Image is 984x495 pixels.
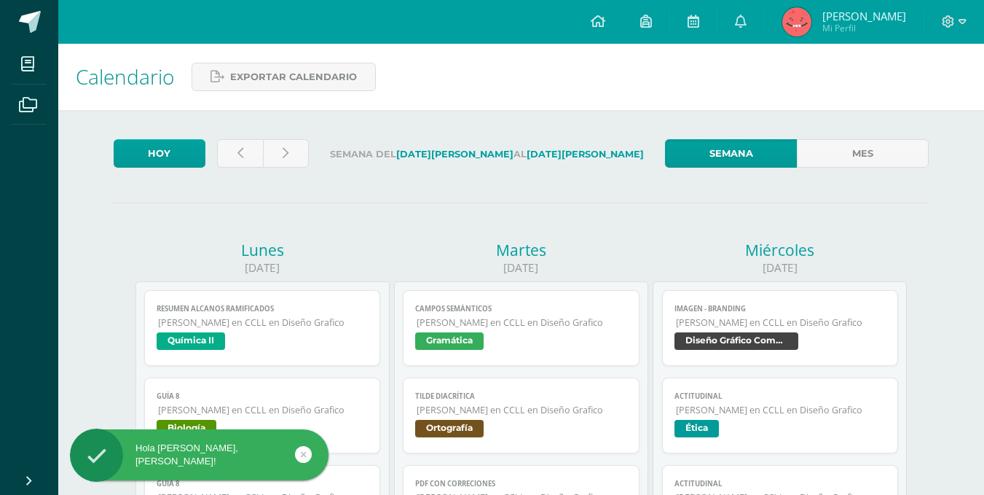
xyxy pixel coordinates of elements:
[665,139,797,168] a: Semana
[822,22,906,34] span: Mi Perfil
[653,240,907,260] div: Miércoles
[403,378,639,453] a: Tilde diacrítica[PERSON_NAME] en CCLL en Diseño GraficoOrtografía
[653,260,907,276] div: [DATE]
[70,442,328,468] div: Hola [PERSON_NAME], [PERSON_NAME]!
[797,139,929,168] a: Mes
[415,332,484,350] span: Gramática
[822,9,906,23] span: [PERSON_NAME]
[417,404,627,416] span: [PERSON_NAME] en CCLL en Diseño Grafico
[415,420,484,437] span: Ortografía
[415,304,627,313] span: Campos semánticos
[157,332,225,350] span: Química II
[662,378,899,453] a: Actitudinal[PERSON_NAME] en CCLL en Diseño GraficoÉtica
[76,63,174,90] span: Calendario
[135,260,390,276] div: [DATE]
[394,260,648,276] div: [DATE]
[415,391,627,401] span: Tilde diacrítica
[157,391,369,401] span: Guía 8
[403,290,639,366] a: Campos semánticos[PERSON_NAME] en CCLL en Diseño GraficoGramática
[676,316,886,329] span: [PERSON_NAME] en CCLL en Diseño Grafico
[192,63,376,91] a: Exportar calendario
[674,420,719,437] span: Ética
[135,240,390,260] div: Lunes
[674,304,886,313] span: Imagen - Branding
[158,316,369,329] span: [PERSON_NAME] en CCLL en Diseño Grafico
[144,378,381,453] a: Guía 8[PERSON_NAME] en CCLL en Diseño GraficoBiología
[230,63,357,90] span: Exportar calendario
[394,240,648,260] div: Martes
[320,139,653,169] label: Semana del al
[782,7,811,36] img: ce3481198234839f86e7f1545ed07784.png
[158,404,369,416] span: [PERSON_NAME] en CCLL en Diseño Grafico
[114,139,205,168] a: Hoy
[396,149,513,160] strong: [DATE][PERSON_NAME]
[527,149,644,160] strong: [DATE][PERSON_NAME]
[674,479,886,488] span: Actitudinal
[674,332,798,350] span: Diseño Gráfico Computarizado
[415,479,627,488] span: PDF con correciones
[157,420,216,437] span: Biología
[144,290,381,366] a: Resumen alcanos ramificados[PERSON_NAME] en CCLL en Diseño GraficoQuímica II
[674,391,886,401] span: Actitudinal
[157,304,369,313] span: Resumen alcanos ramificados
[417,316,627,329] span: [PERSON_NAME] en CCLL en Diseño Grafico
[662,290,899,366] a: Imagen - Branding[PERSON_NAME] en CCLL en Diseño GraficoDiseño Gráfico Computarizado
[676,404,886,416] span: [PERSON_NAME] en CCLL en Diseño Grafico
